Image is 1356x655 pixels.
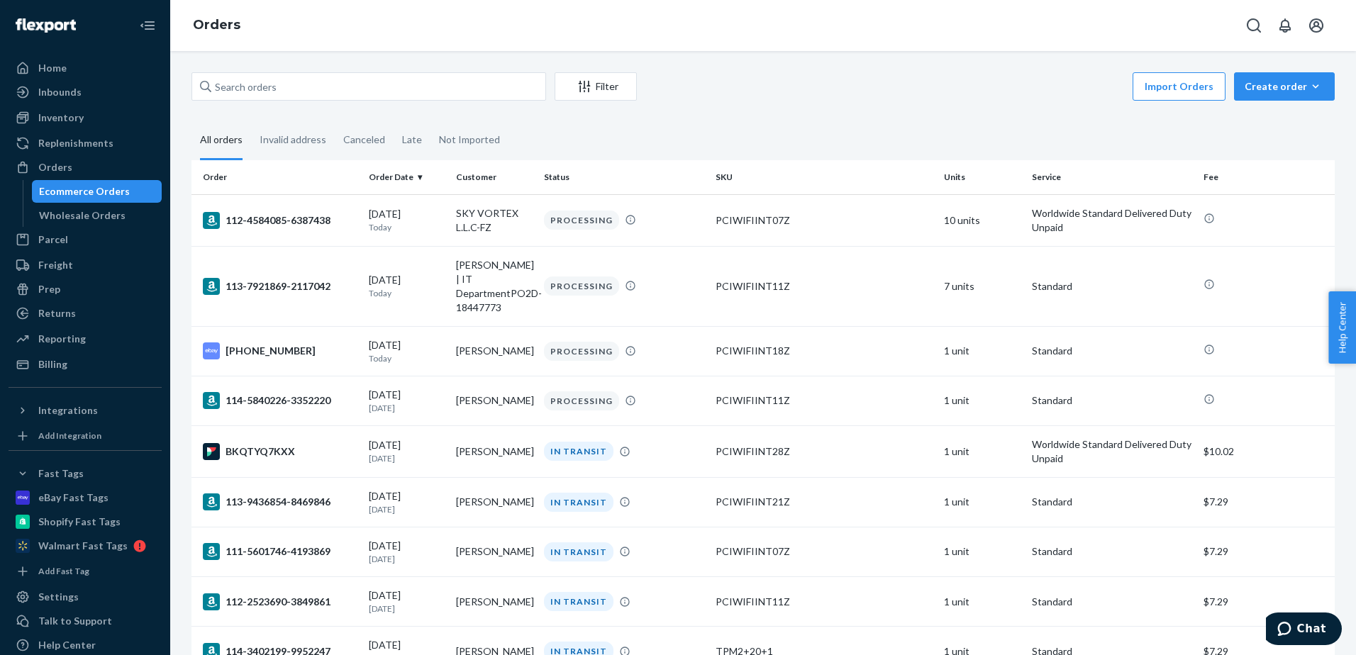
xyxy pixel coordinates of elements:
td: $7.29 [1198,577,1335,627]
div: Add Fast Tag [38,565,89,577]
div: 113-7921869-2117042 [203,278,357,295]
div: Freight [38,258,73,272]
div: 112-2523690-3849861 [203,593,357,610]
td: 1 unit [938,527,1026,576]
th: Service [1026,160,1198,194]
td: 1 unit [938,477,1026,527]
a: Billing [9,353,162,376]
p: Today [369,221,445,233]
div: PCIWIFIINT11Z [716,595,933,609]
div: Inbounds [38,85,82,99]
td: $7.29 [1198,527,1335,576]
div: Settings [38,590,79,604]
td: $7.29 [1198,477,1335,527]
p: Today [369,287,445,299]
div: Billing [38,357,67,371]
td: [PERSON_NAME] [450,425,538,477]
button: Open account menu [1302,11,1330,40]
div: Wholesale Orders [39,208,126,223]
td: 7 units [938,246,1026,326]
a: Returns [9,302,162,325]
div: Prep [38,282,60,296]
input: Search orders [191,72,546,101]
div: Help Center [38,638,96,652]
div: PROCESSING [544,211,619,230]
div: IN TRANSIT [544,442,613,461]
td: 1 unit [938,376,1026,425]
div: Canceled [343,121,385,158]
div: Add Integration [38,430,101,442]
a: eBay Fast Tags [9,486,162,509]
div: PCIWIFIINT21Z [716,495,933,509]
a: Home [9,57,162,79]
div: PCIWIFIINT18Z [716,344,933,358]
td: 10 units [938,194,1026,246]
div: Reporting [38,332,86,346]
div: PCIWIFIINT07Z [716,544,933,559]
div: All orders [200,121,243,160]
div: PROCESSING [544,391,619,410]
div: Invalid address [260,121,326,158]
button: Open notifications [1271,11,1299,40]
div: [DATE] [369,273,445,299]
button: Filter [555,72,637,101]
div: [DATE] [369,539,445,565]
th: Status [538,160,710,194]
div: Orders [38,160,72,174]
div: 112-4584085-6387438 [203,212,357,229]
div: BKQTYQ7KXX [203,443,357,460]
div: Talk to Support [38,614,112,628]
div: Customer [456,171,533,183]
div: PROCESSING [544,276,619,296]
a: Parcel [9,228,162,251]
a: Shopify Fast Tags [9,510,162,533]
div: Integrations [38,403,98,418]
div: [DATE] [369,438,445,464]
div: [PHONE_NUMBER] [203,342,357,359]
div: [DATE] [369,489,445,515]
td: [PERSON_NAME] [450,477,538,527]
div: Walmart Fast Tags [38,539,128,553]
div: IN TRANSIT [544,592,613,611]
button: Talk to Support [9,610,162,632]
td: 1 unit [938,577,1026,627]
div: [DATE] [369,588,445,615]
td: [PERSON_NAME] [450,326,538,376]
a: Ecommerce Orders [32,180,162,203]
a: Inventory [9,106,162,129]
div: Shopify Fast Tags [38,515,121,529]
span: Help Center [1328,291,1356,364]
ol: breadcrumbs [182,5,252,46]
div: 111-5601746-4193869 [203,543,357,560]
td: [PERSON_NAME] [450,527,538,576]
div: PCIWIFIINT11Z [716,393,933,408]
p: Standard [1032,344,1192,358]
div: Inventory [38,111,84,125]
td: [PERSON_NAME] [450,376,538,425]
div: eBay Fast Tags [38,491,109,505]
div: PCIWIFIINT11Z [716,279,933,293]
div: IN TRANSIT [544,493,613,512]
div: [DATE] [369,338,445,364]
div: Not Imported [439,121,500,158]
p: Today [369,352,445,364]
p: [DATE] [369,402,445,414]
div: [DATE] [369,207,445,233]
div: [DATE] [369,388,445,414]
div: IN TRANSIT [544,542,613,561]
td: $10.02 [1198,425,1335,477]
img: Flexport logo [16,18,76,33]
a: Wholesale Orders [32,204,162,227]
div: PCIWIFIINT28Z [716,444,933,459]
td: 1 unit [938,425,1026,477]
p: [DATE] [369,503,445,515]
a: Freight [9,254,162,276]
div: Create order [1245,79,1324,94]
div: 113-9436854-8469846 [203,493,357,510]
p: Standard [1032,279,1192,293]
div: 114-5840226-3352220 [203,392,357,409]
a: Orders [9,156,162,179]
button: Integrations [9,399,162,422]
a: Inbounds [9,81,162,103]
